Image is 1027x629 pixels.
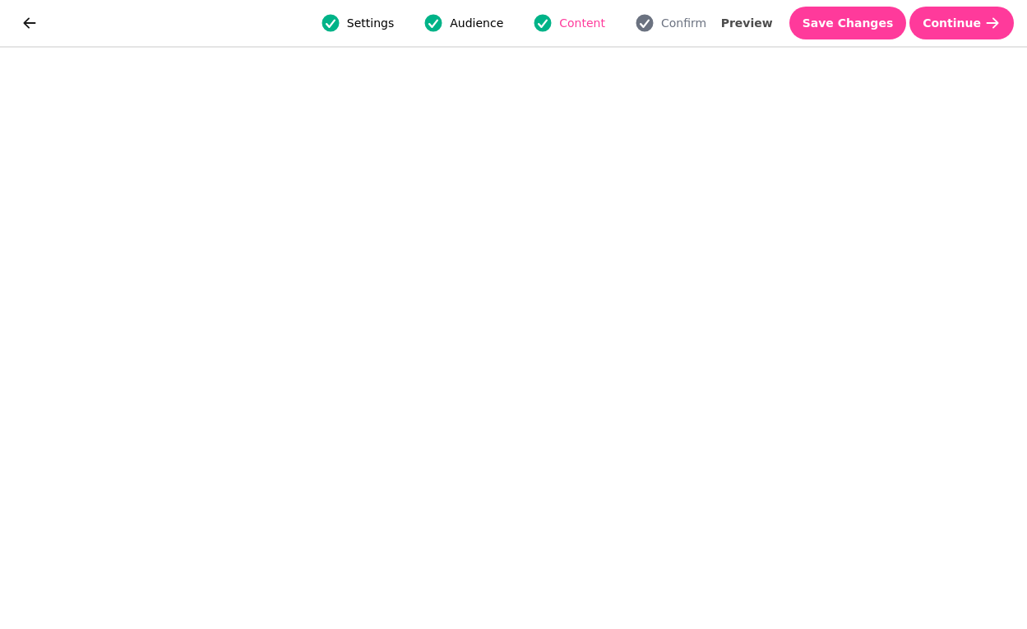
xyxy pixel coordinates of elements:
[789,7,907,39] button: Save Changes
[559,15,605,31] span: Content
[450,15,503,31] span: Audience
[909,7,1014,39] button: Continue
[721,17,773,29] span: Preview
[803,17,894,29] span: Save Changes
[923,17,981,29] span: Continue
[347,15,394,31] span: Settings
[13,7,46,39] button: go back
[708,7,786,39] button: Preview
[661,15,706,31] span: Confirm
